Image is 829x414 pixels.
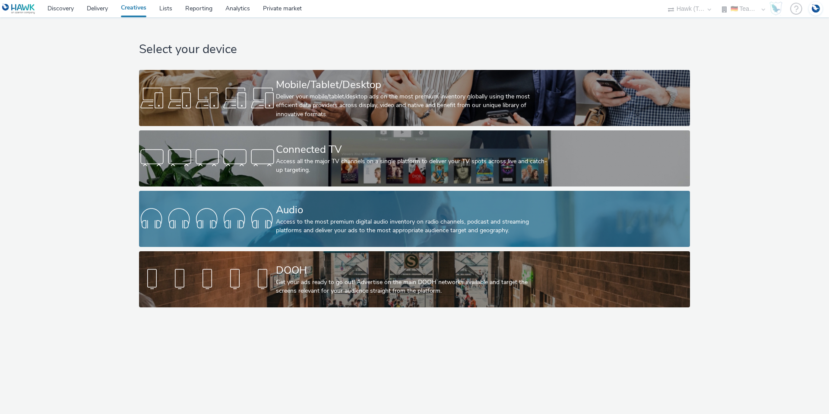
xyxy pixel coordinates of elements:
[139,70,690,126] a: Mobile/Tablet/DesktopDeliver your mobile/tablet/desktop ads on the most premium inventory globall...
[276,202,550,218] div: Audio
[276,218,550,235] div: Access to the most premium digital audio inventory on radio channels, podcast and streaming platf...
[276,157,550,175] div: Access all the major TV channels on a single platform to deliver your TV spots across live and ca...
[276,263,550,278] div: DOOH
[139,191,690,247] a: AudioAccess to the most premium digital audio inventory on radio channels, podcast and streaming ...
[139,251,690,307] a: DOOHGet your ads ready to go out! Advertise on the main DOOH networks available and target the sc...
[276,278,550,296] div: Get your ads ready to go out! Advertise on the main DOOH networks available and target the screen...
[2,3,35,14] img: undefined Logo
[276,92,550,119] div: Deliver your mobile/tablet/desktop ads on the most premium inventory globally using the most effi...
[769,2,786,16] a: Hawk Academy
[139,130,690,186] a: Connected TVAccess all the major TV channels on a single platform to deliver your TV spots across...
[139,41,690,58] h1: Select your device
[809,2,822,16] img: Account DE
[769,2,782,16] img: Hawk Academy
[276,77,550,92] div: Mobile/Tablet/Desktop
[276,142,550,157] div: Connected TV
